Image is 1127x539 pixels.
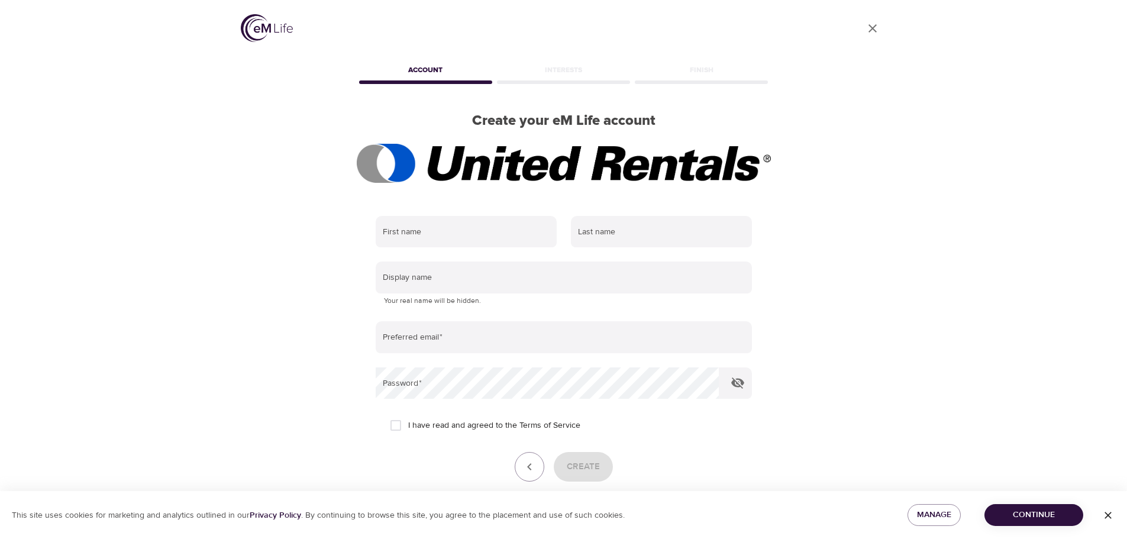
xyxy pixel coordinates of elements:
[384,295,744,307] p: Your real name will be hidden.
[917,508,951,522] span: Manage
[984,504,1083,526] button: Continue
[408,419,580,432] span: I have read and agreed to the
[357,112,771,130] h2: Create your eM Life account
[241,14,293,42] img: logo
[519,419,580,432] a: Terms of Service
[250,510,301,521] a: Privacy Policy
[908,504,961,526] button: Manage
[357,144,771,183] img: United%20Rentals%202.jpg
[994,508,1074,522] span: Continue
[858,14,887,43] a: close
